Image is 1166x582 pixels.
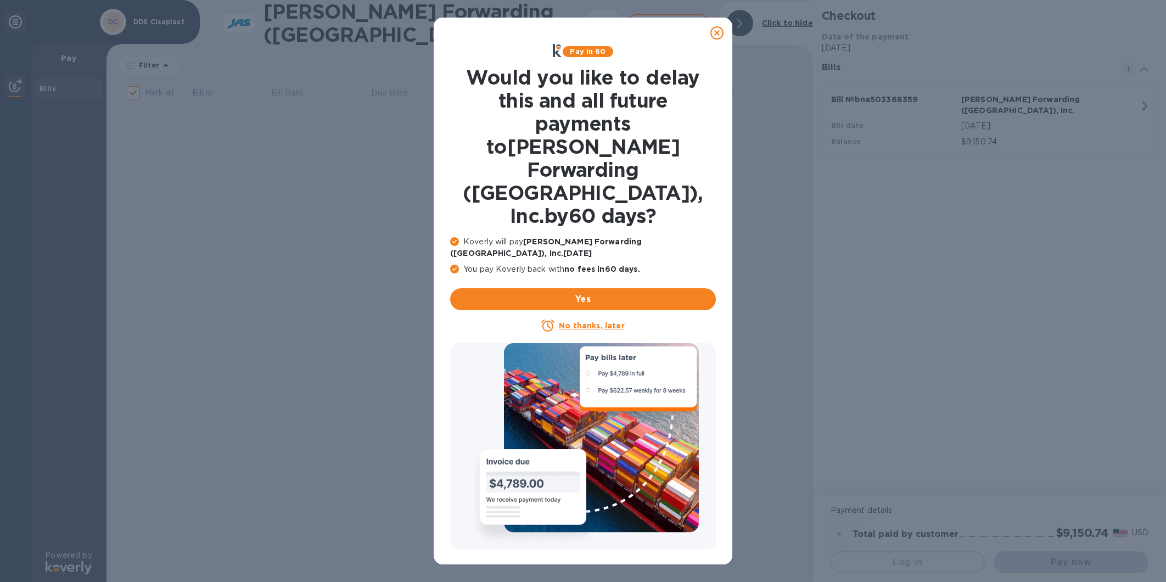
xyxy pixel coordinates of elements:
p: You pay Koverly back with [450,264,716,275]
b: no fees in 60 days . [564,265,640,273]
button: Yes [450,288,716,310]
p: Koverly will pay [450,236,716,259]
b: Pay in 60 [570,47,606,55]
h1: Would you like to delay this and all future payments to [PERSON_NAME] Forwarding ([GEOGRAPHIC_DAT... [450,66,716,227]
b: [PERSON_NAME] Forwarding ([GEOGRAPHIC_DATA]), Inc. [DATE] [450,237,642,258]
span: Yes [459,293,707,306]
u: No thanks, later [559,321,624,330]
